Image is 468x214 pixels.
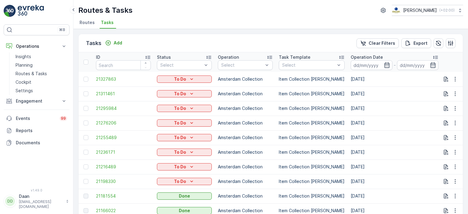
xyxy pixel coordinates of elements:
button: To Do [157,178,212,185]
p: Operation [218,54,239,60]
td: Item Collection [PERSON_NAME] [276,72,348,86]
p: Select [282,62,335,68]
button: To Do [157,90,212,97]
p: Settings [16,88,33,94]
td: Amsterdam Collection [215,160,276,174]
img: logo_light-DOdMpM7g.png [18,5,44,17]
button: To Do [157,134,212,141]
p: To Do [174,105,186,111]
td: [DATE] [348,101,441,116]
p: To Do [174,164,186,170]
td: [DATE] [348,174,441,189]
p: Events [16,115,56,121]
button: Done [157,192,212,200]
p: [EMAIL_ADDRESS][DOMAIN_NAME] [19,199,63,209]
td: Item Collection [PERSON_NAME] [276,189,348,203]
p: Select [160,62,202,68]
td: Amsterdam Collection [215,101,276,116]
button: To Do [157,75,212,83]
p: To Do [174,76,186,82]
input: dd/mm/yyyy [397,60,439,70]
td: [DATE] [348,130,441,145]
div: Toggle Row Selected [83,194,88,198]
button: To Do [157,119,212,127]
td: [DATE] [348,86,441,101]
p: Tasks [86,39,101,47]
td: [DATE] [348,72,441,86]
p: - [394,61,396,69]
td: Item Collection [PERSON_NAME] [276,101,348,116]
button: To Do [157,105,212,112]
td: Item Collection [PERSON_NAME] [276,130,348,145]
td: Amsterdam Collection [215,116,276,130]
a: Documents [4,137,69,149]
p: To Do [174,135,186,141]
p: Documents [16,140,67,146]
p: To Do [174,120,186,126]
a: 21166022 [96,208,151,214]
button: Operations [4,40,69,52]
span: 21216489 [96,164,151,170]
td: Amsterdam Collection [215,145,276,160]
a: Planning [13,61,69,69]
td: Amsterdam Collection [215,86,276,101]
button: To Do [157,149,212,156]
a: 21276206 [96,120,151,126]
a: 21198330 [96,178,151,184]
input: Search [96,60,151,70]
div: Toggle Row Selected [83,91,88,96]
p: Status [157,54,171,60]
td: [DATE] [348,145,441,160]
div: Toggle Row Selected [83,179,88,184]
span: Routes [80,19,95,26]
p: Daan [19,193,63,199]
a: 21327863 [96,76,151,82]
p: Operation Date [351,54,383,60]
td: Item Collection [PERSON_NAME] [276,174,348,189]
p: 99 [61,116,66,121]
a: Reports [4,125,69,137]
p: Export [413,40,427,46]
p: Planning [16,62,33,68]
span: 21255489 [96,135,151,141]
td: [DATE] [348,189,441,203]
td: [DATE] [348,116,441,130]
p: Engagement [16,98,57,104]
button: [PERSON_NAME](+02:00) [392,5,463,16]
button: Export [401,38,431,48]
a: Cockpit [13,78,69,86]
div: Toggle Row Selected [83,106,88,111]
div: Toggle Row Selected [83,77,88,82]
p: To Do [174,149,186,155]
a: Settings [13,86,69,95]
div: DD [5,196,15,206]
div: Toggle Row Selected [83,164,88,169]
div: Toggle Row Selected [83,121,88,125]
p: Routes & Tasks [78,5,133,15]
button: Engagement [4,95,69,107]
p: Operations [16,43,57,49]
button: Add [103,39,125,47]
img: logo [4,5,16,17]
img: basis-logo_rgb2x.png [392,7,401,14]
span: Tasks [101,19,114,26]
a: 21311461 [96,91,151,97]
p: Insights [16,54,31,60]
a: 21295984 [96,105,151,111]
div: Toggle Row Selected [83,208,88,213]
div: Toggle Row Selected [83,150,88,155]
div: Toggle Row Selected [83,135,88,140]
p: [PERSON_NAME] [403,7,437,13]
input: dd/mm/yyyy [351,60,392,70]
button: Clear Filters [356,38,399,48]
p: Cockpit [16,79,31,85]
span: 21181554 [96,193,151,199]
p: ⌘B [59,27,65,32]
td: Amsterdam Collection [215,72,276,86]
a: Events99 [4,112,69,125]
p: Select [221,62,263,68]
